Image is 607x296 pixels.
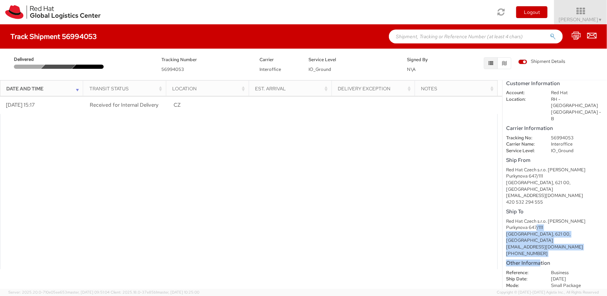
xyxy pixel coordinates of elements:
div: [PHONE_NUMBER] [506,250,604,257]
span: N\A [407,66,416,72]
span: Shipment Details [518,58,565,65]
span: [PERSON_NAME] [559,16,602,23]
div: Est. Arrival [255,85,329,92]
h5: Tracking Number [161,57,249,62]
div: Notes [421,85,495,92]
span: 56994053 [161,66,184,72]
div: [EMAIL_ADDRESS][DOMAIN_NAME] [506,244,604,250]
h5: Carrier [259,57,298,62]
dt: Tracking No: [501,135,546,141]
div: 420 532 294 555 [506,199,604,206]
dt: Mode: [501,282,546,289]
button: Logout [516,6,548,18]
dt: Service Level: [501,148,546,154]
div: Date and Time [7,85,81,92]
h5: Service Level [309,57,396,62]
input: Shipment, Tracking or Reference Number (at least 4 chars) [389,30,563,43]
span: ▼ [598,17,602,23]
h4: Track Shipment 56994053 [10,33,97,40]
div: Purkynova 647/111 [506,224,604,231]
img: rh-logistics-00dfa346123c4ec078e1.svg [5,5,101,19]
span: Client: 2025.18.0-37e85b1 [111,290,199,295]
dt: Reference: [501,270,546,276]
div: Red Hat Czech s.r.o. [PERSON_NAME] [506,218,604,225]
dt: Ship Date: [501,276,546,282]
span: Delivered [14,56,44,63]
h5: Carrier Information [506,125,604,131]
h5: Ship To [506,209,604,215]
span: Copyright © [DATE]-[DATE] Agistix Inc., All Rights Reserved [497,290,599,295]
h5: Customer Information [506,81,604,87]
dt: Carrier Name: [501,141,546,148]
div: Transit Status [89,85,164,92]
div: Red Hat Czech s.r.o. [PERSON_NAME] [506,167,604,173]
div: [EMAIL_ADDRESS][DOMAIN_NAME] [506,192,604,199]
div: Purkynova 647/111 [506,173,604,180]
span: master, [DATE] 09:51:04 [67,290,110,295]
div: [GEOGRAPHIC_DATA], 621 00, [GEOGRAPHIC_DATA] [506,231,604,244]
h5: Other Information [506,260,604,266]
span: Server: 2025.20.0-710e05ee653 [8,290,110,295]
dt: Account: [501,90,546,96]
div: Delivery Exception [338,85,413,92]
span: IO_Ground [309,66,331,72]
span: Received for Internal Delivery [90,101,158,108]
h5: Signed By [407,57,446,62]
span: CZ [174,101,181,108]
dt: Location: [501,96,546,103]
span: Interoffice [259,66,281,72]
label: Shipment Details [518,58,565,66]
div: [GEOGRAPHIC_DATA], 621 00, [GEOGRAPHIC_DATA] [506,180,604,192]
div: Location [172,85,247,92]
span: master, [DATE] 10:25:00 [157,290,199,295]
h5: Ship From [506,157,604,163]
